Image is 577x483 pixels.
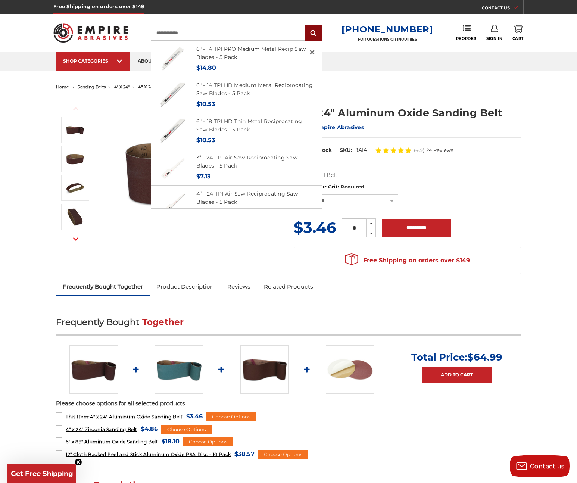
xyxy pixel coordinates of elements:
span: 4" x 24" aluminum oxide sanding belt [138,84,222,90]
a: Product Description [150,278,221,295]
span: $10.53 [196,100,215,107]
a: Close [306,46,318,58]
a: 4" x 24" [114,84,130,90]
span: 4" x 24" Aluminum Oxide Sanding Belt [66,414,183,420]
strong: This Item: [66,414,90,420]
a: Add to Cart [422,367,492,383]
span: $4.86 [141,424,158,434]
div: Get Free ShippingClose teaser [7,464,76,483]
span: $64.99 [467,351,502,363]
p: Total Price: [411,351,502,363]
a: 6" - 18 TPI HD Thin Metal Reciprocating Saw Blades - 5 Pack [196,118,302,133]
span: $14.80 [196,64,216,71]
span: Sign In [486,36,502,41]
small: Required [341,184,364,190]
span: Get Free Shipping [11,470,73,478]
div: Choose Options [258,450,308,459]
span: $10.53 [196,137,215,144]
span: $3.46 [294,218,336,237]
img: 6 inch MK Morse HD thin metal reciprocating saw blade with 18 TPI, ideal for cutting thin metal. [160,118,185,144]
img: 4" x 24" Aluminum Oxide Sanding Belt [69,345,118,394]
span: 12" Cloth Backed Peel and Stick Aluminum Oxide PSA Disc - 10 Pack [66,452,231,457]
span: 6" x 89" Aluminum Oxide Sanding Belt [66,439,158,445]
span: Reorder [456,36,477,41]
span: $7.13 [196,173,210,180]
a: Frequently Bought Together [56,278,150,295]
img: 4" x 24" Sanding Belt - Aluminum Oxide [66,178,84,197]
img: 6 inch Morse PRO medium metal reciprocating saw blade with 14 TPI, ideal for cutting medium thick... [160,46,185,71]
a: [PHONE_NUMBER] [341,24,433,35]
dd: 1 Belt [323,171,337,179]
div: Choose Options [183,437,233,446]
div: SHOP CATEGORIES [63,58,123,64]
span: × [309,45,315,59]
img: 4" Air Saw blade for pneumatic recip saw 24 TPI [160,191,185,216]
a: about us [130,52,169,71]
img: 3" Reciprocating Air Saw blade for pneumatic saw - 24 TPI [160,155,185,180]
div: Choose Options [161,425,212,434]
span: 24 Reviews [426,148,453,153]
span: Together [142,317,184,327]
span: Free Shipping on orders over $149 [345,253,470,268]
input: Submit [306,26,321,41]
span: (4.9) [414,148,424,153]
img: 4" x 24" Aluminum Oxide Sanding Belt [66,121,84,139]
p: Please choose options for all selected products [56,399,521,408]
div: Choose Options [206,412,256,421]
span: 4" x 24" Zirconia Sanding Belt [66,427,137,432]
span: $18.10 [162,436,180,446]
img: 6 inch Morse HD medium metal reciprocating saw blade, 14 TPI [160,82,185,107]
span: Frequently Bought [56,317,139,327]
a: Related Products [257,278,320,295]
a: 3” - 24 TPI Air Saw Reciprocating Saw Blades - 5 Pack [196,154,297,169]
a: Reviews [221,278,257,295]
a: Reorder [456,25,477,41]
img: 4" x 24" AOX Sanding Belt [66,150,84,168]
a: home [56,84,69,90]
a: sanding belts [78,84,106,90]
a: 6" - 14 TPI HD Medium Metal Reciprocating Saw Blades - 5 Pack [196,82,313,97]
span: Contact us [530,463,565,470]
button: Next [67,231,85,247]
span: $38.57 [234,449,255,459]
a: CONTACT US [482,4,523,14]
span: Cart [512,36,524,41]
button: Close teaser [75,458,82,466]
img: Empire Abrasives [53,18,128,47]
p: FOR QUESTIONS OR INQUIRIES [341,37,433,42]
button: Contact us [510,455,570,477]
a: Cart [512,25,524,41]
button: Previous [67,101,85,117]
img: 4" x 24" Sanding Belt - AOX [66,208,84,226]
a: 4” - 24 TPI Air Saw Reciprocating Saw Blades - 5 Pack [196,190,298,206]
h1: 4" x 24" Aluminum Oxide Sanding Belt [294,106,521,120]
label: Choose Your Grit: [294,183,521,191]
a: Empire Abrasives [315,124,364,131]
span: $3.46 [186,411,203,421]
dd: BA14 [354,146,367,154]
a: 6" - 14 TPI PRO Medium Metal Recip Saw Blades - 5 Pack [196,46,306,61]
img: 4" x 24" Aluminum Oxide Sanding Belt [120,98,269,247]
dt: SKU: [340,146,352,154]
